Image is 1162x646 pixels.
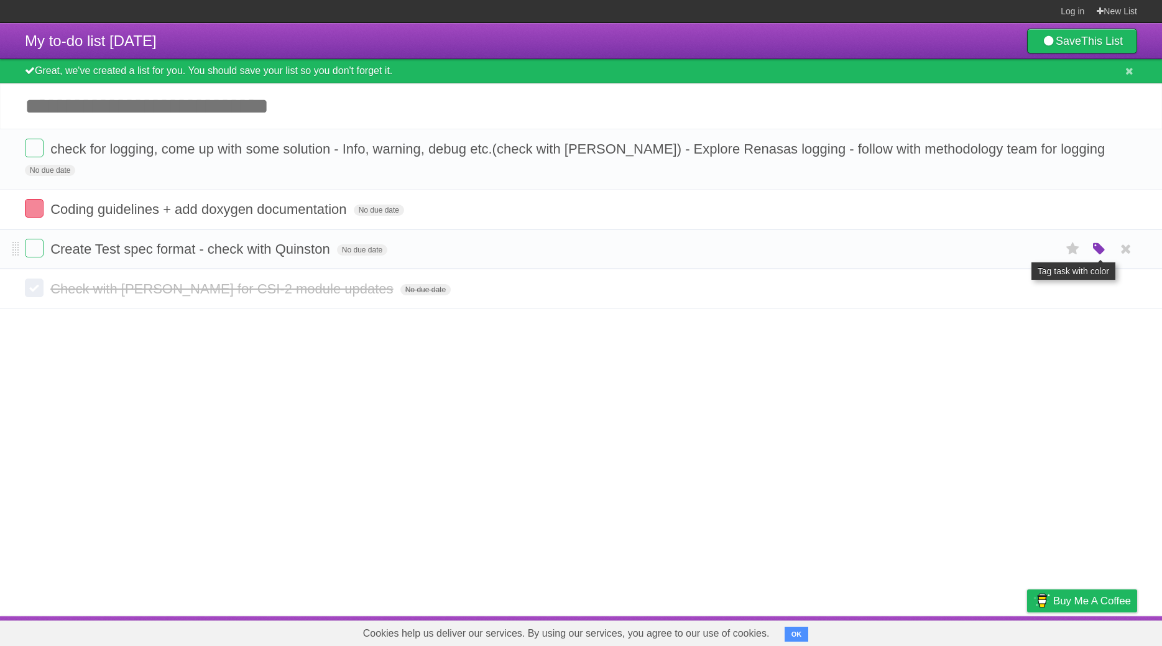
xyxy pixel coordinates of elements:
a: SaveThis List [1027,29,1137,53]
button: OK [785,627,809,642]
a: Developers [903,619,953,643]
a: Terms [969,619,996,643]
label: Done [25,239,44,257]
a: Buy me a coffee [1027,589,1137,612]
a: About [862,619,888,643]
label: Done [25,199,44,218]
span: My to-do list [DATE] [25,32,157,49]
span: No due date [354,205,404,216]
span: Create Test spec format - check with Quinston [50,241,333,257]
span: Coding guidelines + add doxygen documentation [50,201,349,217]
label: Done [25,279,44,297]
label: Done [25,139,44,157]
span: Buy me a coffee [1053,590,1131,612]
span: No due date [25,165,75,176]
span: No due date [337,244,387,256]
label: Star task [1061,239,1085,259]
img: Buy me a coffee [1033,590,1050,611]
a: Suggest a feature [1059,619,1137,643]
b: This List [1081,35,1123,47]
span: check for logging, come up with some solution - Info, warning, debug etc.(check with [PERSON_NAME... [50,141,1108,157]
a: Privacy [1011,619,1043,643]
span: No due date [400,284,451,295]
span: Cookies help us deliver our services. By using our services, you agree to our use of cookies. [351,621,782,646]
span: Check with [PERSON_NAME] for CSI-2 module updates [50,281,396,297]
